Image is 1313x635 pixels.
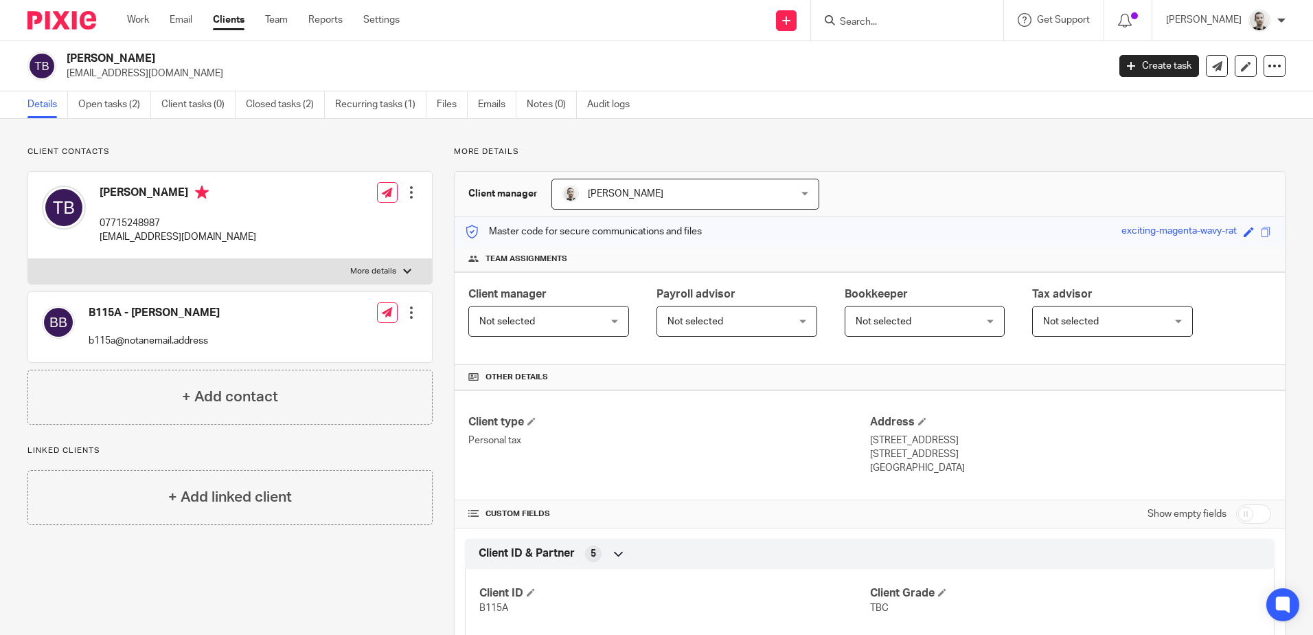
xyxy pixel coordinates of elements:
span: Client manager [468,289,547,300]
a: Team [265,13,288,27]
input: Search [838,16,962,29]
h4: + Add contact [182,386,278,408]
p: [STREET_ADDRESS] [870,434,1271,447]
h4: CUSTOM FIELDS [468,509,869,520]
img: svg%3E [27,52,56,80]
p: [GEOGRAPHIC_DATA] [870,461,1271,475]
p: Master code for secure communications and files [465,225,702,238]
p: Linked clients [27,445,433,456]
a: Details [27,91,68,118]
span: Not selected [856,317,911,326]
img: PS.png [562,186,579,202]
span: Bookkeeper [845,289,908,300]
p: More details [454,146,1286,157]
h4: Address [870,415,1271,430]
p: 07715248987 [100,216,256,230]
h4: B115A - [PERSON_NAME] [89,306,220,320]
span: Tax advisor [1032,289,1093,300]
a: Create task [1119,55,1199,77]
span: Team assignments [486,254,567,265]
h3: Client manager [468,187,538,201]
a: Notes (0) [527,91,577,118]
p: [STREET_ADDRESS] [870,447,1271,461]
div: exciting-magenta-wavy-rat [1121,224,1237,240]
h4: + Add linked client [168,487,292,508]
a: Reports [308,13,343,27]
img: PS.png [1248,10,1270,32]
h4: Client ID [479,586,869,601]
p: Client contacts [27,146,433,157]
span: 5 [591,547,596,561]
a: Settings [363,13,400,27]
span: [PERSON_NAME] [588,189,663,199]
img: svg%3E [42,306,75,339]
a: Emails [478,91,516,118]
p: [EMAIL_ADDRESS][DOMAIN_NAME] [67,67,1099,80]
h4: [PERSON_NAME] [100,186,256,203]
p: Personal tax [468,434,869,447]
a: Clients [213,13,244,27]
h2: [PERSON_NAME] [67,52,892,66]
p: [PERSON_NAME] [1166,13,1242,27]
i: Primary [195,186,209,199]
a: Email [170,13,192,27]
a: Files [437,91,468,118]
span: B115A [479,603,508,613]
a: Work [127,13,149,27]
span: Not selected [667,317,723,326]
span: Client ID & Partner [479,546,575,561]
span: Other details [486,372,548,383]
a: Open tasks (2) [78,91,151,118]
span: Payroll advisor [656,289,735,300]
span: Get Support [1037,15,1090,25]
h4: Client Grade [870,586,1260,601]
p: More details [350,266,396,277]
a: Audit logs [587,91,640,118]
span: Not selected [1043,317,1099,326]
a: Closed tasks (2) [246,91,325,118]
label: Show empty fields [1148,507,1226,521]
img: svg%3E [42,186,86,230]
p: [EMAIL_ADDRESS][DOMAIN_NAME] [100,230,256,244]
a: Recurring tasks (1) [335,91,426,118]
span: TBC [870,603,889,613]
p: b115a@notanemail.address [89,334,220,348]
a: Client tasks (0) [161,91,236,118]
h4: Client type [468,415,869,430]
span: Not selected [479,317,535,326]
img: Pixie [27,11,96,30]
